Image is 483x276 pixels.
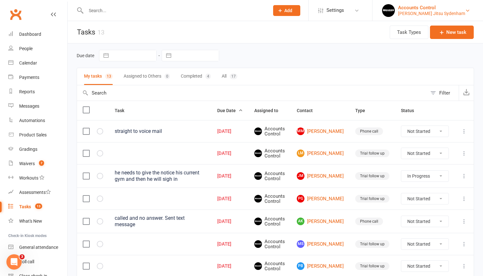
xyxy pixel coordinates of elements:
[97,28,104,36] div: 13
[297,108,320,113] span: Contact
[254,195,262,203] img: Accounts Control
[77,53,94,58] label: Due date
[254,216,285,227] span: Accounts Control
[19,147,37,152] div: Gradings
[297,218,344,225] a: AK[PERSON_NAME]
[254,171,285,181] span: Accounts Control
[8,113,67,128] a: Automations
[8,27,67,42] a: Dashboard
[217,151,243,156] div: [DATE]
[19,132,47,137] div: Product Sales
[254,126,285,137] span: Accounts Control
[284,8,292,13] span: Add
[430,26,474,39] button: New task
[6,254,22,270] iframe: Intercom live chat
[19,175,38,180] div: Workouts
[254,261,285,272] span: Accounts Control
[382,4,395,17] img: thumb_image1701918351.png
[115,215,206,228] div: called and no answer. Sent text message
[19,103,39,109] div: Messages
[217,196,243,202] div: [DATE]
[217,173,243,179] div: [DATE]
[19,46,33,51] div: People
[297,262,304,270] span: PB
[8,99,67,113] a: Messages
[8,70,67,85] a: Payments
[8,185,67,200] a: Assessments
[8,255,67,269] a: Roll call
[84,6,265,15] input: Search...
[401,108,421,113] span: Status
[19,218,42,224] div: What's New
[297,195,304,203] span: PG
[165,73,170,79] div: 0
[297,240,344,248] a: MS[PERSON_NAME]
[297,195,344,203] a: PG[PERSON_NAME]
[19,118,45,123] div: Automations
[115,128,206,134] div: straight to voice mail
[427,85,459,101] button: Filter
[355,107,372,114] button: Type
[35,203,42,209] span: 13
[326,3,344,18] span: Settings
[390,26,428,39] button: Task Types
[355,240,389,248] div: Trial follow up
[205,73,211,79] div: 4
[217,108,243,113] span: Due Date
[297,107,320,114] button: Contact
[398,11,465,16] div: [PERSON_NAME] Jitsu Sydenham
[254,127,262,135] img: Accounts Control
[217,219,243,224] div: [DATE]
[297,262,344,270] a: PB[PERSON_NAME]
[297,240,304,248] span: MS
[19,245,58,250] div: General attendance
[19,259,34,264] div: Roll call
[19,204,31,209] div: Tasks
[273,5,300,16] button: Add
[297,149,344,157] a: LM[PERSON_NAME]
[297,127,344,135] a: MM[PERSON_NAME]
[254,108,285,113] span: Assigned to
[8,240,67,255] a: General attendance kiosk mode
[84,68,113,85] button: My tasks13
[115,107,131,114] button: Task
[254,218,262,225] img: Accounts Control
[39,160,44,166] span: 7
[439,89,450,97] div: Filter
[217,107,243,114] button: Due Date
[230,73,237,79] div: 17
[297,149,304,157] span: LM
[254,262,262,270] img: Accounts Control
[254,107,285,114] button: Assigned to
[217,264,243,269] div: [DATE]
[8,214,67,228] a: What's New
[398,5,465,11] div: Accounts Control
[19,60,37,65] div: Calendar
[19,32,41,37] div: Dashboard
[401,107,421,114] button: Status
[19,89,35,94] div: Reports
[254,239,285,249] span: Accounts Control
[254,149,262,157] img: Accounts Control
[297,127,304,135] span: MM
[355,262,389,270] div: Trial follow up
[297,218,304,225] span: AK
[8,171,67,185] a: Workouts
[222,68,237,85] button: All17
[124,68,170,85] button: Assigned to Others0
[77,85,427,101] input: Search
[19,190,51,195] div: Assessments
[355,172,389,180] div: Trial follow up
[8,42,67,56] a: People
[8,85,67,99] a: Reports
[181,68,211,85] button: Completed4
[8,200,67,214] a: Tasks 13
[8,6,24,22] a: Clubworx
[8,128,67,142] a: Product Sales
[355,218,383,225] div: Phone call
[19,254,25,259] span: 3
[217,129,243,134] div: [DATE]
[297,172,344,180] a: JM[PERSON_NAME]
[217,241,243,247] div: [DATE]
[254,148,285,159] span: Accounts Control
